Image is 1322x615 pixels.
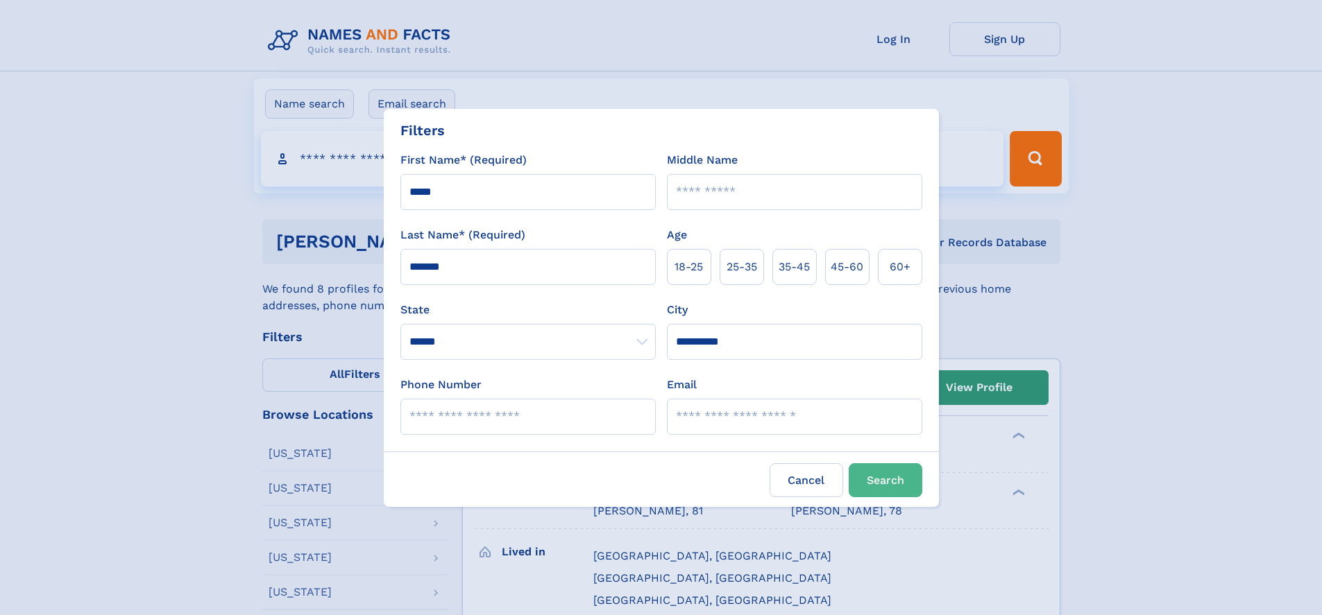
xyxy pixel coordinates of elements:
[400,376,482,393] label: Phone Number
[667,376,697,393] label: Email
[831,259,863,275] span: 45‑60
[400,302,656,318] label: State
[667,152,738,168] label: Middle Name
[400,120,445,141] div: Filters
[400,227,525,243] label: Last Name* (Required)
[667,227,687,243] label: Age
[675,259,703,275] span: 18‑25
[849,463,922,497] button: Search
[890,259,910,275] span: 60+
[727,259,757,275] span: 25‑35
[770,463,843,497] label: Cancel
[400,152,527,168] label: First Name* (Required)
[779,259,810,275] span: 35‑45
[667,302,688,318] label: City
